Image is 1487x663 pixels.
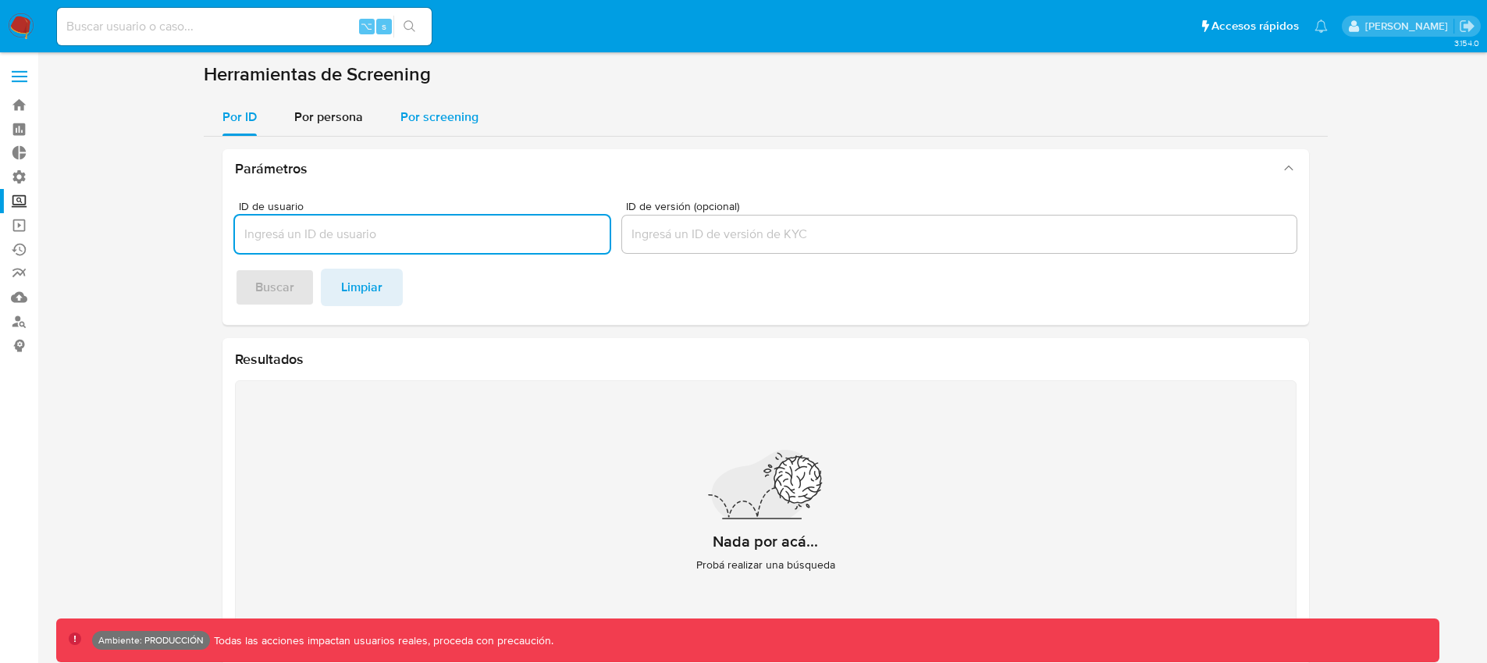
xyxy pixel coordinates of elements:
input: Buscar usuario o caso... [57,16,432,37]
span: ⌥ [361,19,372,34]
button: search-icon [393,16,425,37]
p: federico.falavigna@mercadolibre.com [1365,19,1453,34]
p: Ambiente: PRODUCCIÓN [98,637,204,643]
p: Todas las acciones impactan usuarios reales, proceda con precaución. [210,633,553,648]
a: Salir [1459,18,1475,34]
span: s [382,19,386,34]
a: Notificaciones [1314,20,1328,33]
span: Accesos rápidos [1211,18,1299,34]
